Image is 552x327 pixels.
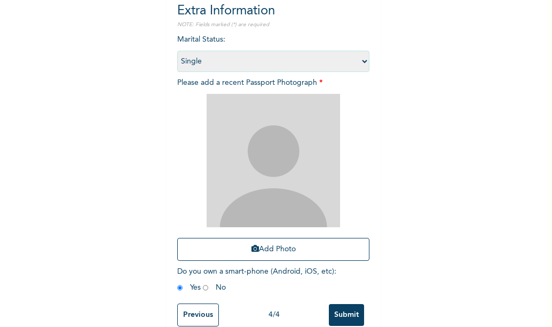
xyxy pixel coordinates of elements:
[177,21,369,29] p: NOTE: Fields marked (*) are required
[177,2,369,21] h2: Extra Information
[177,79,369,266] span: Please add a recent Passport Photograph
[177,268,336,291] span: Do you own a smart-phone (Android, iOS, etc) : Yes No
[177,36,369,65] span: Marital Status :
[219,309,329,321] div: 4 / 4
[177,304,219,326] input: Previous
[207,94,340,227] img: Crop
[329,304,364,326] input: Submit
[177,238,369,261] button: Add Photo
